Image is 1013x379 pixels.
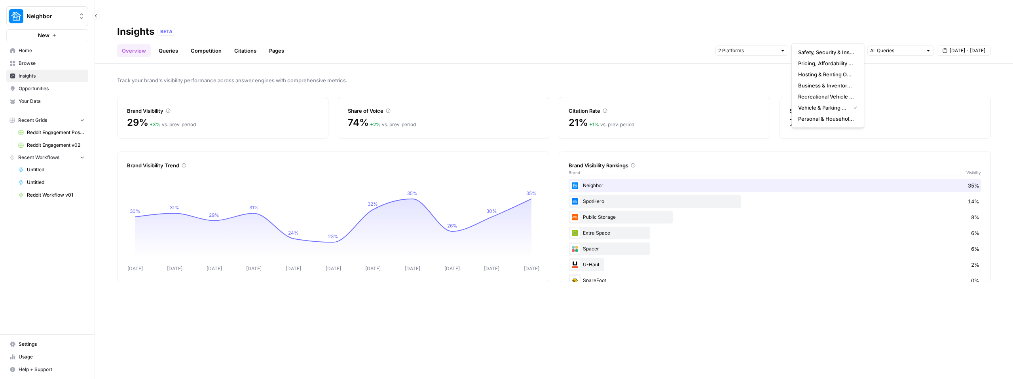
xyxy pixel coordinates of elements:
div: SpotHero [569,195,981,208]
input: 2 Platforms [718,47,777,55]
a: Reddit Workflow v01 [15,189,88,201]
span: 21% [569,116,588,129]
div: U-Haul [569,258,981,271]
span: Neighbor [27,12,74,20]
a: Browse [6,57,88,70]
a: Competition [186,44,226,57]
span: Usage [19,353,85,360]
span: Untitled [27,179,85,186]
tspan: [DATE] [127,265,143,271]
tspan: 35% [526,190,537,196]
div: Sentiment Score [789,107,981,115]
a: Pages [264,44,289,57]
span: Untitled [27,166,85,173]
div: vs. prev. period [150,121,196,128]
div: Citation Rate [569,107,760,115]
a: Reddit Engagement Posting - RV [15,126,88,139]
div: Public Storage [569,211,981,224]
span: 6% [971,245,979,253]
a: Untitled [15,163,88,176]
tspan: [DATE] [405,265,420,271]
button: Recent Workflows [6,152,88,163]
span: 8% [971,213,979,221]
span: + 3 % [150,121,161,127]
div: Neighbor [569,179,981,192]
span: Opportunities [19,85,85,92]
tspan: [DATE] [246,265,262,271]
span: Settings [19,341,85,348]
a: Home [6,44,88,57]
button: New [6,29,88,41]
a: Your Data [6,95,88,108]
span: 2% [971,261,979,269]
span: Brand [569,169,580,176]
span: 0% [971,277,979,284]
span: 14% [968,197,979,205]
div: Extra Space [569,227,981,239]
img: tgzcqmgfsctejyucm11xv06qr7np [570,181,580,190]
tspan: [DATE] [365,265,381,271]
img: ewu60hto4qdoxwzka54f2v82mrz5 [570,212,580,222]
tspan: 30% [130,208,140,214]
a: Opportunities [6,82,88,95]
input: All Queries [870,47,922,55]
div: Spacer [569,243,981,255]
tspan: [DATE] [286,265,301,271]
div: Brand Visibility Trend [127,161,539,169]
a: Queries [154,44,183,57]
tspan: 23% [328,233,338,239]
span: New [38,31,49,39]
span: Vehicle & Parking Solutions [798,104,847,112]
tspan: 32% [368,201,378,207]
span: + 1 % [589,121,599,127]
span: Track your brand's visibility performance across answer engines with comprehensive metrics. [117,76,991,84]
span: Reddit Engagement Posting - RV [27,129,85,136]
tspan: 30% [486,208,497,214]
a: Citations [230,44,261,57]
img: oq6atocv5e1bzbjcifdho3yzy7q6 [570,244,580,254]
span: Visibility [966,169,981,176]
tspan: 24% [288,230,299,236]
a: Reddit Engagement v02 [15,139,88,152]
img: u20wvflawzkod5jeh0x6rufk0gvl [570,197,580,206]
button: [DATE] - [DATE] [937,45,991,56]
span: Home [19,47,85,54]
img: 3cv7wyc70ct1cabbllj4sdfonlp5 [570,228,580,238]
tspan: [DATE] [207,265,222,271]
span: 29% [127,116,148,129]
div: Brand Visibility [127,107,319,115]
a: Untitled [15,176,88,189]
img: uwyuouwxyf29dsdh91um29m6qttc [570,260,580,269]
span: Reddit Engagement v02 [27,142,85,149]
span: 74% [348,116,368,129]
button: Help + Support [6,363,88,376]
tspan: [DATE] [524,265,539,271]
span: Browse [19,60,85,67]
div: Insights [117,25,154,38]
div: Brand Visibility Rankings [569,161,981,169]
span: Pricing, Affordability & Contracts [798,59,854,67]
a: Insights [6,70,88,82]
tspan: 31% [249,205,259,210]
tspan: [DATE] [167,265,182,271]
tspan: [DATE] [326,265,341,271]
span: Recent Grids [18,117,47,124]
span: Recreational Vehicle & Boat Storage [798,93,854,100]
span: Recent Workflows [18,154,59,161]
span: + 2 % [370,121,381,127]
a: Usage [6,351,88,363]
tspan: 35% [407,190,417,196]
a: Overview [117,44,151,57]
div: vs. prev. period [589,121,634,128]
span: Your Data [19,98,85,105]
tspan: 31% [170,205,179,210]
span: Safety, Security & Insurance [798,48,854,56]
span: 73 [789,116,801,129]
div: Share of Voice [348,107,539,115]
span: Hosting & Renting Out Your Space [798,70,854,78]
span: [DATE] - [DATE] [950,47,985,54]
div: SpareFoot [569,274,981,287]
span: Reddit Workflow v01 [27,191,85,199]
span: 6% [971,229,979,237]
div: vs. prev. period [370,121,416,128]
